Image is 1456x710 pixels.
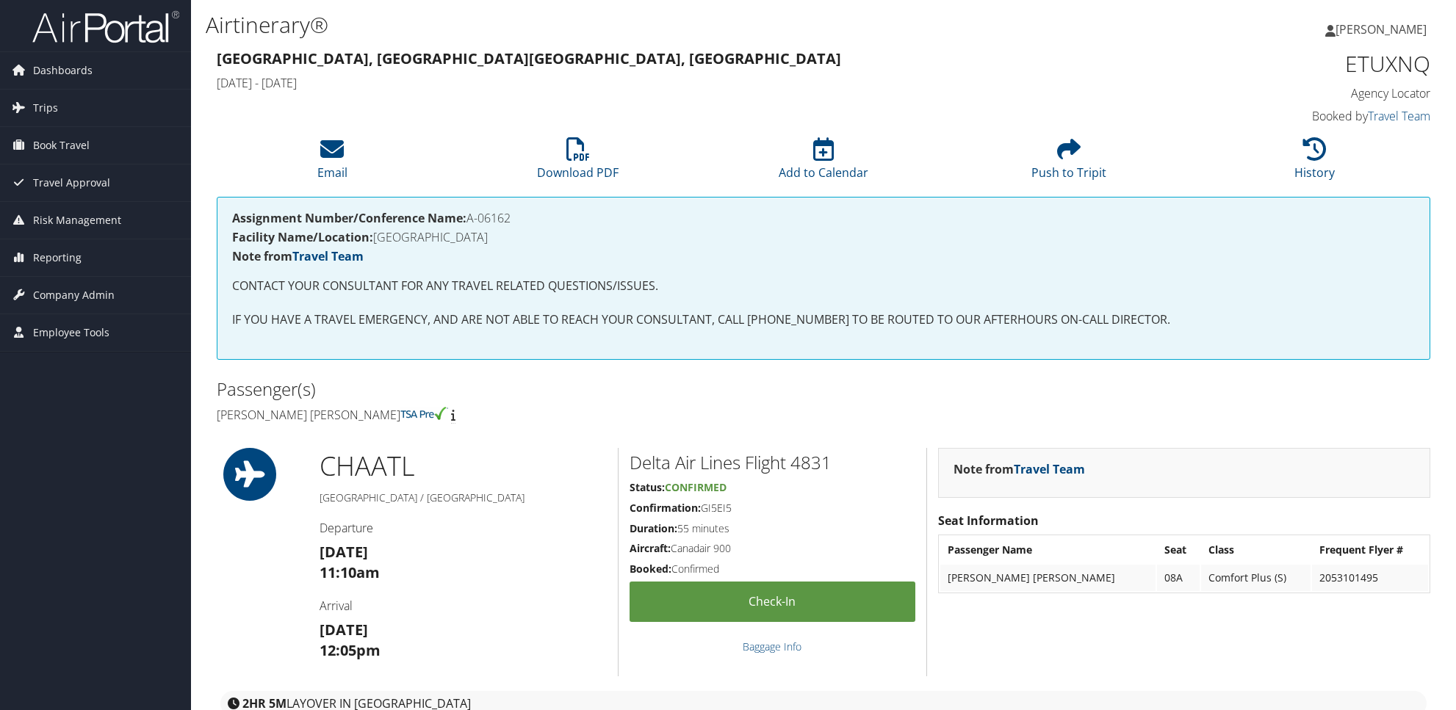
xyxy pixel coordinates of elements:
h5: Canadair 900 [630,541,916,556]
strong: Assignment Number/Conference Name: [232,210,466,226]
a: Add to Calendar [779,145,868,181]
td: 08A [1157,565,1200,591]
a: Download PDF [537,145,619,181]
strong: [GEOGRAPHIC_DATA], [GEOGRAPHIC_DATA] [GEOGRAPHIC_DATA], [GEOGRAPHIC_DATA] [217,48,841,68]
strong: Note from [954,461,1085,477]
h4: Agency Locator [1144,85,1431,101]
span: Dashboards [33,52,93,89]
h1: ETUXNQ [1144,48,1431,79]
td: Comfort Plus (S) [1201,565,1311,591]
strong: [DATE] [320,542,368,562]
a: Baggage Info [743,640,801,653]
strong: Status: [630,480,665,494]
span: Reporting [33,239,82,276]
th: Frequent Flyer # [1312,537,1428,563]
strong: 12:05pm [320,640,381,660]
th: Class [1201,537,1311,563]
th: Seat [1157,537,1200,563]
span: Travel Approval [33,164,110,201]
strong: Duration: [630,521,677,535]
a: Travel Team [292,248,364,264]
h5: GI5EI5 [630,501,916,515]
th: Passenger Name [940,537,1155,563]
span: Trips [33,90,58,126]
a: [PERSON_NAME] [1325,7,1441,51]
span: Book Travel [33,127,90,164]
h5: 55 minutes [630,521,916,536]
h1: CHA ATL [320,448,607,485]
a: History [1294,145,1335,181]
p: IF YOU HAVE A TRAVEL EMERGENCY, AND ARE NOT ABLE TO REACH YOUR CONSULTANT, CALL [PHONE_NUMBER] TO... [232,311,1415,330]
a: Travel Team [1014,461,1085,477]
h4: [PERSON_NAME] [PERSON_NAME] [217,407,812,423]
strong: Aircraft: [630,541,671,555]
p: CONTACT YOUR CONSULTANT FOR ANY TRAVEL RELATED QUESTIONS/ISSUES. [232,277,1415,296]
img: airportal-logo.png [32,10,179,44]
h4: [DATE] - [DATE] [217,75,1122,91]
a: Check-in [630,582,916,622]
h4: [GEOGRAPHIC_DATA] [232,231,1415,243]
strong: Confirmation: [630,501,701,515]
a: Push to Tripit [1031,145,1106,181]
strong: Booked: [630,562,671,576]
h5: [GEOGRAPHIC_DATA] / [GEOGRAPHIC_DATA] [320,490,607,505]
strong: [DATE] [320,620,368,640]
a: Email [317,145,347,181]
a: Travel Team [1368,108,1430,124]
strong: Note from [232,248,364,264]
span: Confirmed [665,480,727,494]
h4: A-06162 [232,212,1415,224]
strong: 11:10am [320,562,380,582]
h5: Confirmed [630,562,916,576]
h1: Airtinerary® [206,10,1029,40]
h4: Booked by [1144,108,1431,124]
td: 2053101495 [1312,565,1428,591]
span: [PERSON_NAME] [1336,21,1427,37]
span: Risk Management [33,202,121,239]
h4: Arrival [320,598,607,614]
strong: Facility Name/Location: [232,229,373,245]
span: Employee Tools [33,314,109,351]
strong: Seat Information [938,512,1039,529]
img: tsa-precheck.png [400,407,448,420]
td: [PERSON_NAME] [PERSON_NAME] [940,565,1155,591]
h2: Passenger(s) [217,377,812,402]
span: Company Admin [33,277,115,314]
h2: Delta Air Lines Flight 4831 [630,450,916,475]
h4: Departure [320,520,607,536]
